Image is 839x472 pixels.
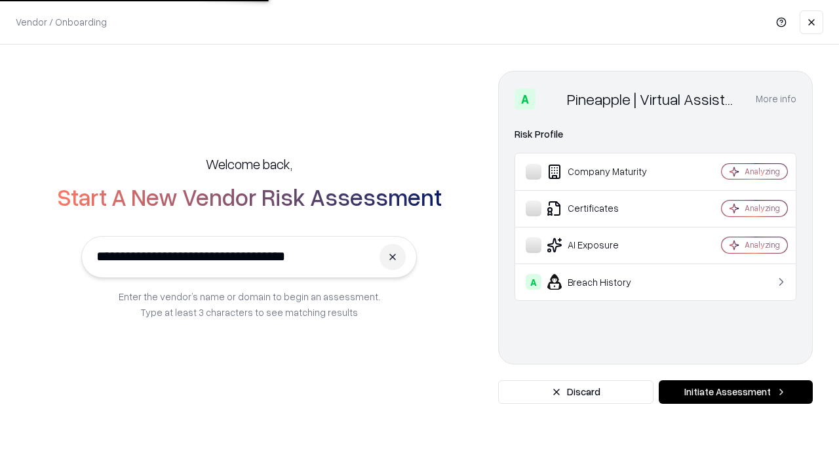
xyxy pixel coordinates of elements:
[498,380,654,404] button: Discard
[745,166,780,177] div: Analyzing
[515,88,536,109] div: A
[659,380,813,404] button: Initiate Assessment
[206,155,292,173] h5: Welcome back,
[119,288,380,320] p: Enter the vendor’s name or domain to begin an assessment. Type at least 3 characters to see match...
[541,88,562,109] img: Pineapple | Virtual Assistant Agency
[756,87,796,111] button: More info
[16,15,107,29] p: Vendor / Onboarding
[526,274,541,290] div: A
[567,88,740,109] div: Pineapple | Virtual Assistant Agency
[526,274,682,290] div: Breach History
[745,203,780,214] div: Analyzing
[526,237,682,253] div: AI Exposure
[57,184,442,210] h2: Start A New Vendor Risk Assessment
[745,239,780,250] div: Analyzing
[526,201,682,216] div: Certificates
[515,127,796,142] div: Risk Profile
[526,164,682,180] div: Company Maturity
